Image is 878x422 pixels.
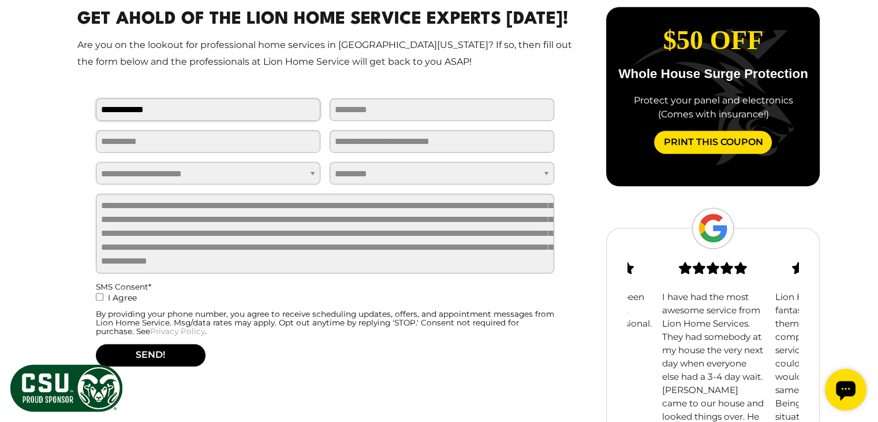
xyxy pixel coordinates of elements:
[96,344,206,367] button: SEND!
[96,293,103,301] input: I Agree
[77,37,573,71] p: Are you on the lookout for professional home services in [GEOGRAPHIC_DATA][US_STATE]? If so, then...
[606,7,819,186] div: carousel
[615,94,810,121] div: Protect your panel and electronics (Comes with insurance!)
[663,25,763,55] span: $50 Off
[615,68,810,80] p: Whole House Surge Protection
[654,131,772,154] a: Print This Coupon
[150,327,205,336] a: Privacy Policy
[5,5,46,46] div: Open chat widget
[692,208,734,249] img: Google Logo
[77,7,573,33] h2: Get Ahold Of The Lion Home Service Experts [DATE]!
[96,291,555,310] label: I Agree
[9,363,124,413] img: CSU Sponsor Badge
[606,7,820,172] div: slide 5
[96,283,555,291] div: SMS Consent
[96,310,555,336] div: By providing your phone number, you agree to receive scheduling updates, offers, and appointment ...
